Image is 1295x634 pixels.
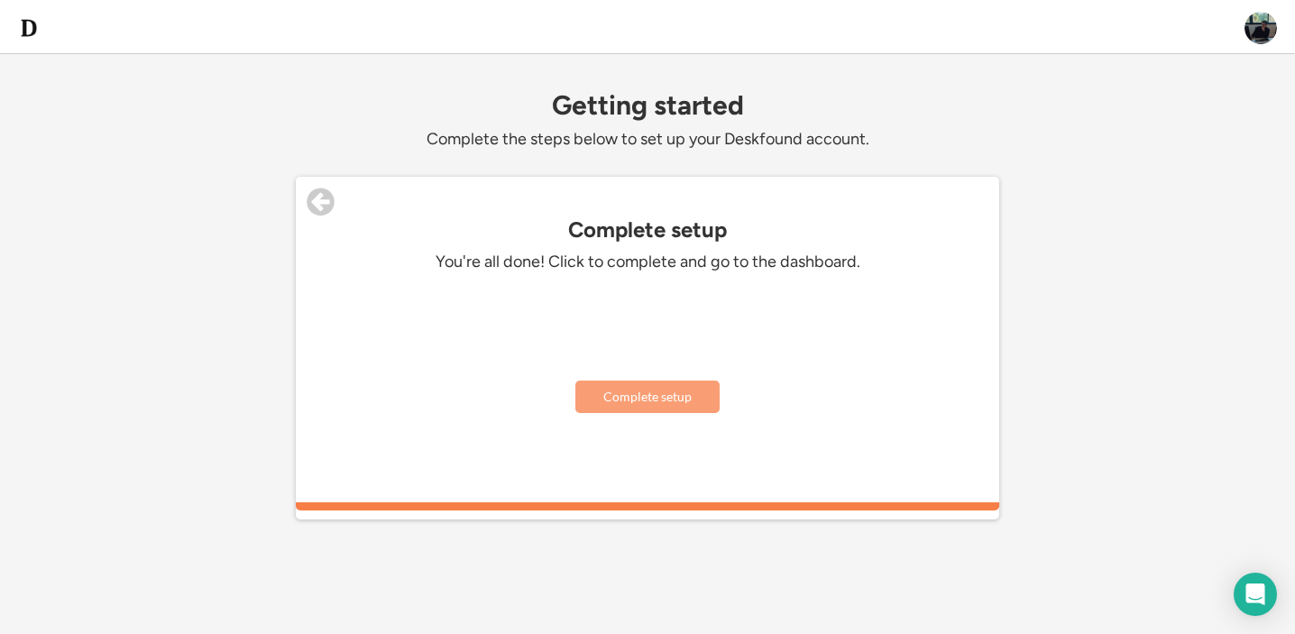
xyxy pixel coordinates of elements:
div: Open Intercom Messenger [1234,573,1277,616]
div: Complete the steps below to set up your Deskfound account. [296,129,999,150]
div: Getting started [296,90,999,120]
img: d-whitebg.png [18,17,40,39]
img: ACg8ocKSlPKmrojv_lNHvy4S5oY_AMcDFD_krQeBMPByzssC_ug0K1Q=s96-c [1244,12,1277,44]
button: Complete setup [575,381,720,413]
div: 100% [299,502,996,510]
div: You're all done! Click to complete and go to the dashboard. [377,252,918,272]
div: Complete setup [296,217,999,243]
